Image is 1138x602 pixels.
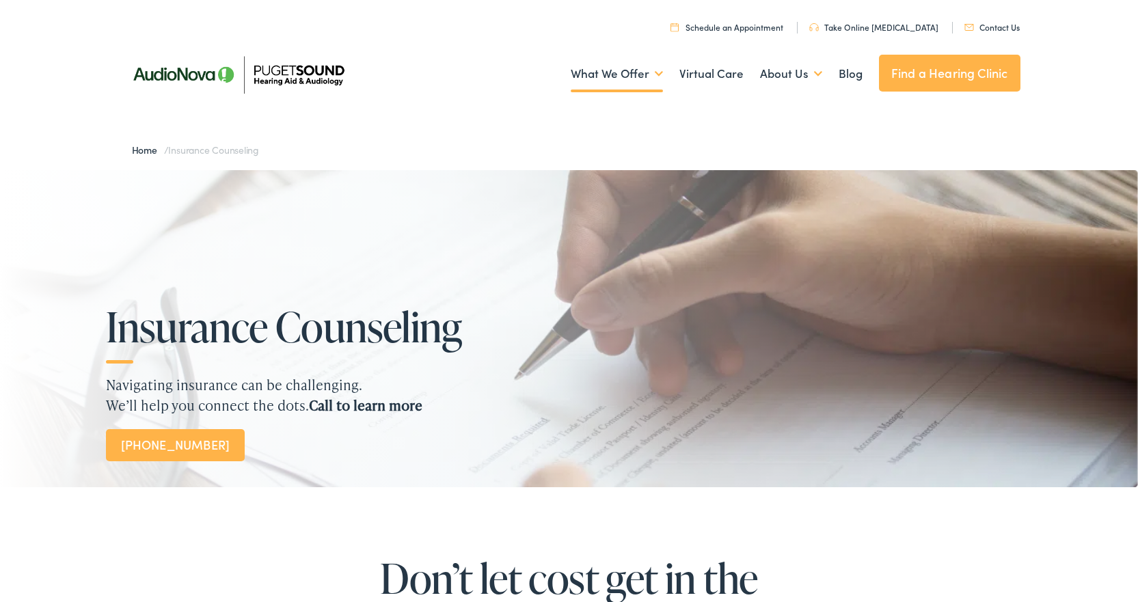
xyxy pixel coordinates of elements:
[809,23,819,31] img: utility icon
[839,49,863,99] a: Blog
[964,21,1020,33] a: Contact Us
[760,49,822,99] a: About Us
[670,23,679,31] img: utility icon
[879,55,1020,92] a: Find a Hearing Clinic
[106,374,1032,415] p: Navigating insurance can be challenging. We’ll help you connect the dots.
[571,49,663,99] a: What We Offer
[132,143,260,156] span: /
[106,429,245,461] a: [PHONE_NUMBER]
[964,24,974,31] img: utility icon
[309,396,422,415] strong: Call to learn more
[679,49,744,99] a: Virtual Care
[809,21,938,33] a: Take Online [MEDICAL_DATA]
[132,143,164,156] a: Home
[670,21,783,33] a: Schedule an Appointment
[168,143,259,156] span: Insurance Counseling
[106,304,489,349] h1: Insurance Counseling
